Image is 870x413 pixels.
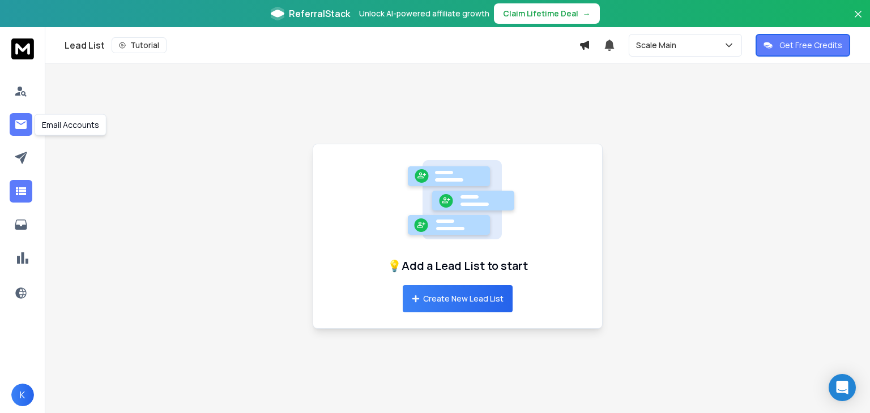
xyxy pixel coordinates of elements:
div: Lead List [65,37,579,53]
div: Email Accounts [35,114,106,136]
p: Get Free Credits [779,40,842,51]
p: Unlock AI-powered affiliate growth [359,8,489,19]
button: Close banner [851,7,865,34]
button: Claim Lifetime Deal→ [494,3,600,24]
span: ReferralStack [289,7,350,20]
button: K [11,384,34,406]
button: Get Free Credits [756,34,850,57]
button: Create New Lead List [403,285,513,312]
span: → [583,8,591,19]
p: Scale Main [636,40,681,51]
button: Tutorial [112,37,167,53]
div: Open Intercom Messenger [829,374,856,401]
h1: 💡Add a Lead List to start [387,258,528,274]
